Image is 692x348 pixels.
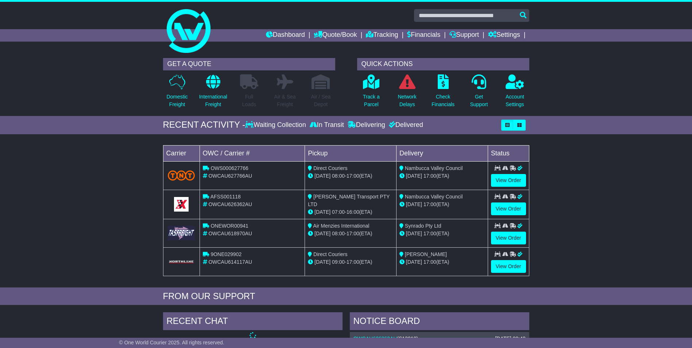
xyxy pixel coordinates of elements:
div: [DATE] 08:48 [495,336,525,342]
div: - (ETA) [308,230,393,237]
img: GetCarrierServiceLogo [174,197,189,212]
p: Get Support [470,93,488,108]
span: 17:00 [424,259,436,265]
div: QUICK ACTIONS [357,58,529,70]
span: Nambucca Valley Council [405,194,463,200]
img: GetCarrierServiceLogo [168,260,195,264]
div: RECENT CHAT [163,312,343,332]
a: Support [449,29,479,42]
span: S13910 [399,336,416,341]
span: [DATE] [406,173,422,179]
div: (ETA) [399,201,485,208]
span: OWCAU614117AU [208,259,252,265]
span: OWCAU618970AU [208,231,252,236]
p: Air / Sea Depot [311,93,331,108]
a: Track aParcel [363,74,380,112]
p: Track a Parcel [363,93,380,108]
div: (ETA) [399,230,485,237]
div: Waiting Collection [245,121,308,129]
div: Delivered [387,121,423,129]
a: CheckFinancials [431,74,455,112]
span: © One World Courier 2025. All rights reserved. [119,340,224,345]
span: 08:00 [332,173,345,179]
div: RECENT ACTIVITY - [163,120,246,130]
span: 17:00 [347,173,359,179]
img: GetCarrierServiceLogo [168,226,195,240]
span: [DATE] [314,173,330,179]
p: Account Settings [506,93,524,108]
div: GET A QUOTE [163,58,335,70]
div: ( ) [353,336,526,342]
a: Financials [407,29,440,42]
a: View Order [491,232,526,244]
div: - (ETA) [308,208,393,216]
a: InternationalFreight [199,74,228,112]
span: OWCAU627766AU [208,173,252,179]
div: In Transit [308,121,346,129]
p: Air & Sea Freight [274,93,296,108]
span: 08:00 [332,231,345,236]
span: 17:00 [347,231,359,236]
span: 09:00 [332,259,345,265]
a: View Order [491,202,526,215]
p: Full Loads [240,93,258,108]
span: [PERSON_NAME] [405,251,447,257]
td: Status [488,145,529,161]
span: 16:00 [347,209,359,215]
span: [DATE] [406,259,422,265]
div: (ETA) [399,172,485,180]
span: [DATE] [314,209,330,215]
span: [DATE] [406,231,422,236]
td: Pickup [305,145,397,161]
p: Domestic Freight [166,93,188,108]
span: ONEWOR00941 [210,223,248,229]
p: International Freight [199,93,227,108]
span: [DATE] [406,201,422,207]
a: OWCAU626362AU [353,336,397,341]
span: Synrado Pty Ltd [405,223,441,229]
a: Tracking [366,29,398,42]
span: [DATE] [314,259,330,265]
span: 17:00 [424,231,436,236]
span: OWS000627766 [210,165,248,171]
a: Dashboard [266,29,305,42]
span: AFSS001118 [210,194,241,200]
a: View Order [491,174,526,187]
td: Delivery [396,145,488,161]
span: [DATE] [314,231,330,236]
div: Delivering [346,121,387,129]
span: 07:00 [332,209,345,215]
a: NetworkDelays [397,74,417,112]
td: Carrier [163,145,200,161]
span: Nambucca Valley Council [405,165,463,171]
span: Direct Couriers [313,251,347,257]
img: TNT_Domestic.png [168,170,195,180]
div: FROM OUR SUPPORT [163,291,529,302]
span: Air Menzies International [313,223,369,229]
td: OWC / Carrier # [200,145,305,161]
p: Check Financials [432,93,455,108]
a: AccountSettings [505,74,525,112]
div: - (ETA) [308,258,393,266]
div: (ETA) [399,258,485,266]
span: 17:00 [424,173,436,179]
a: GetSupport [469,74,488,112]
a: DomesticFreight [166,74,188,112]
span: 9ONE029902 [210,251,241,257]
span: 17:00 [347,259,359,265]
span: Direct Couriers [313,165,347,171]
a: View Order [491,260,526,273]
a: Settings [488,29,520,42]
p: Network Delays [398,93,416,108]
div: - (ETA) [308,172,393,180]
div: NOTICE BOARD [350,312,529,332]
span: 17:00 [424,201,436,207]
span: OWCAU626362AU [208,201,252,207]
a: Quote/Book [314,29,357,42]
span: [PERSON_NAME] Transport PTY LTD [308,194,390,207]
